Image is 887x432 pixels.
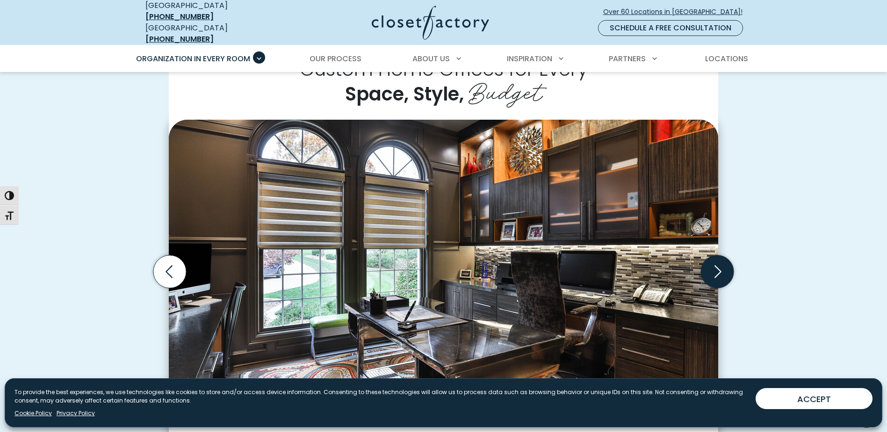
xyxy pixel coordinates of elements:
span: Organization in Every Room [136,53,250,64]
div: [GEOGRAPHIC_DATA] [145,22,281,45]
a: [PHONE_NUMBER] [145,11,214,22]
a: Privacy Policy [57,409,95,418]
nav: Primary Menu [130,46,758,72]
span: Over 60 Locations in [GEOGRAPHIC_DATA]! [603,7,750,17]
a: Over 60 Locations in [GEOGRAPHIC_DATA]! [603,4,750,20]
p: To provide the best experiences, we use technologies like cookies to store and/or access device i... [14,388,748,405]
span: About Us [412,53,450,64]
span: Our Process [310,53,361,64]
span: Budget [469,71,542,108]
span: Inspiration [507,53,552,64]
span: Space, Style, [345,81,464,107]
img: Closet Factory Logo [372,6,489,40]
a: Schedule a Free Consultation [598,20,743,36]
button: Next slide [697,252,737,292]
button: ACCEPT [756,388,873,409]
a: [PHONE_NUMBER] [145,34,214,44]
img: Sophisticated home office with dark wood cabinetry, metallic backsplash, under-cabinet lighting, ... [169,120,718,407]
a: Cookie Policy [14,409,52,418]
span: Locations [705,53,748,64]
span: Partners [609,53,646,64]
button: Previous slide [150,252,190,292]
